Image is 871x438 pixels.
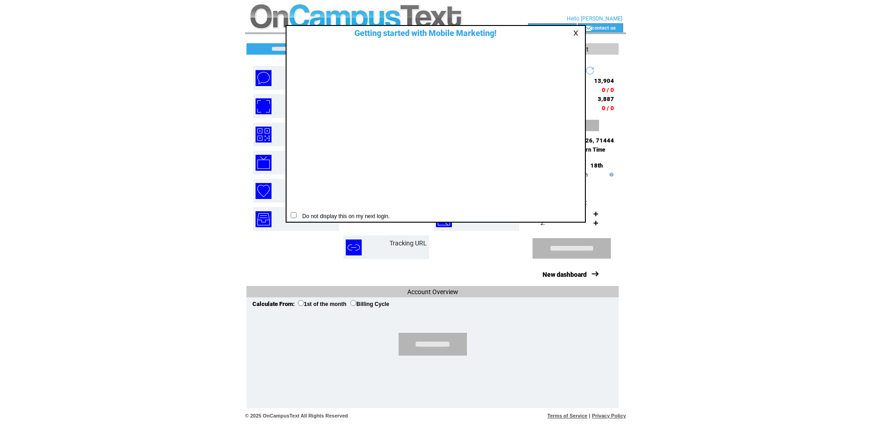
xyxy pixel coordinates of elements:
img: contact_us_icon.gif [585,25,592,32]
input: 1st of the month [298,300,304,306]
input: Billing Cycle [350,300,356,306]
span: 18th [590,162,603,169]
a: New dashboard [543,271,587,278]
span: | [589,413,590,418]
img: inbox.png [256,211,272,227]
span: Do not display this on my next login. [298,213,390,219]
span: 0 / 0 [602,105,614,112]
span: Hello [PERSON_NAME] [567,15,622,22]
label: 1st of the month [298,301,346,307]
span: 3,887 [598,96,614,102]
span: 76626, 71444 [574,137,614,144]
a: Tracking URL [389,239,427,247]
span: 2. [540,219,545,226]
a: contact us [592,25,616,31]
img: birthday-wishes.png [256,183,272,199]
label: Billing Cycle [350,301,389,307]
a: Privacy Policy [592,413,626,418]
img: help.gif [607,173,614,177]
img: qr-codes.png [256,127,272,143]
img: mobile-coupons.png [256,98,272,114]
img: tracking-url.png [346,239,362,255]
span: Calculate From: [252,300,295,307]
img: account_icon.gif [542,25,549,32]
span: Eastern Time [572,147,605,153]
span: 0 / 0 [602,87,614,93]
span: Account Overview [407,288,458,295]
img: text-to-screen.png [256,155,272,171]
span: 13,904 [594,77,614,84]
span: Getting started with Mobile Marketing! [345,28,497,38]
a: Terms of Service [548,413,588,418]
img: text-blast.png [256,70,272,86]
span: © 2025 OnCampusText All Rights Reserved [245,413,348,418]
